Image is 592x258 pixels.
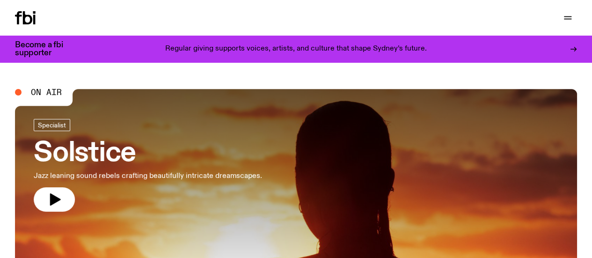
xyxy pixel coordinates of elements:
[31,88,62,96] span: On Air
[165,45,427,53] p: Regular giving supports voices, artists, and culture that shape Sydney’s future.
[15,41,75,57] h3: Become a fbi supporter
[34,170,262,182] p: Jazz leaning sound rebels crafting beautifully intricate dreamscapes.
[34,119,262,212] a: SolsticeJazz leaning sound rebels crafting beautifully intricate dreamscapes.
[34,119,70,131] a: Specialist
[38,122,66,129] span: Specialist
[34,140,262,167] h3: Solstice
